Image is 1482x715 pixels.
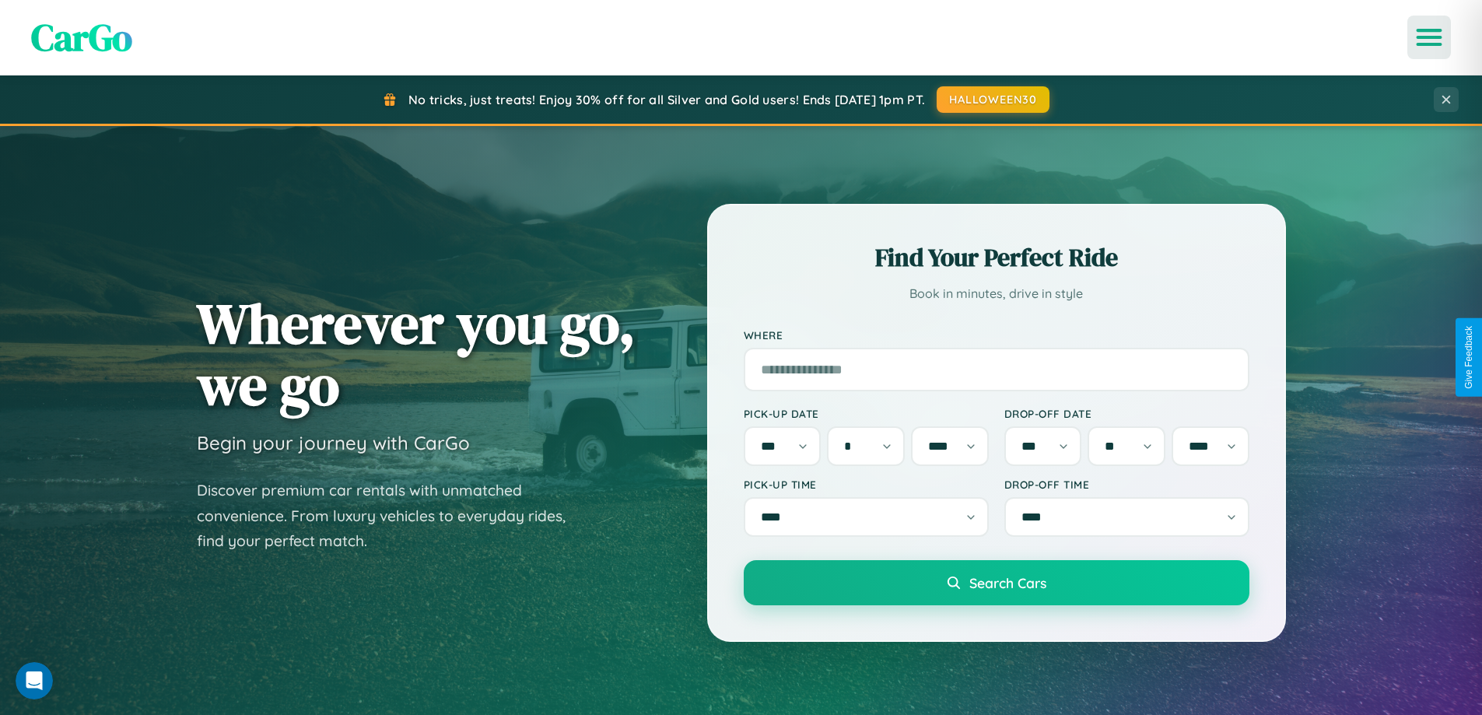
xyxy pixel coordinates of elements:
[1004,478,1249,491] label: Drop-off Time
[744,407,989,420] label: Pick-up Date
[1004,407,1249,420] label: Drop-off Date
[937,86,1049,113] button: HALLOWEEN30
[744,560,1249,605] button: Search Cars
[197,431,470,454] h3: Begin your journey with CarGo
[969,574,1046,591] span: Search Cars
[1407,16,1451,59] button: Open menu
[744,282,1249,305] p: Book in minutes, drive in style
[16,662,53,699] iframe: Intercom live chat
[744,328,1249,342] label: Where
[744,478,989,491] label: Pick-up Time
[31,12,132,63] span: CarGo
[408,92,925,107] span: No tricks, just treats! Enjoy 30% off for all Silver and Gold users! Ends [DATE] 1pm PT.
[197,478,586,554] p: Discover premium car rentals with unmatched convenience. From luxury vehicles to everyday rides, ...
[1463,326,1474,389] div: Give Feedback
[744,240,1249,275] h2: Find Your Perfect Ride
[197,293,636,415] h1: Wherever you go, we go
